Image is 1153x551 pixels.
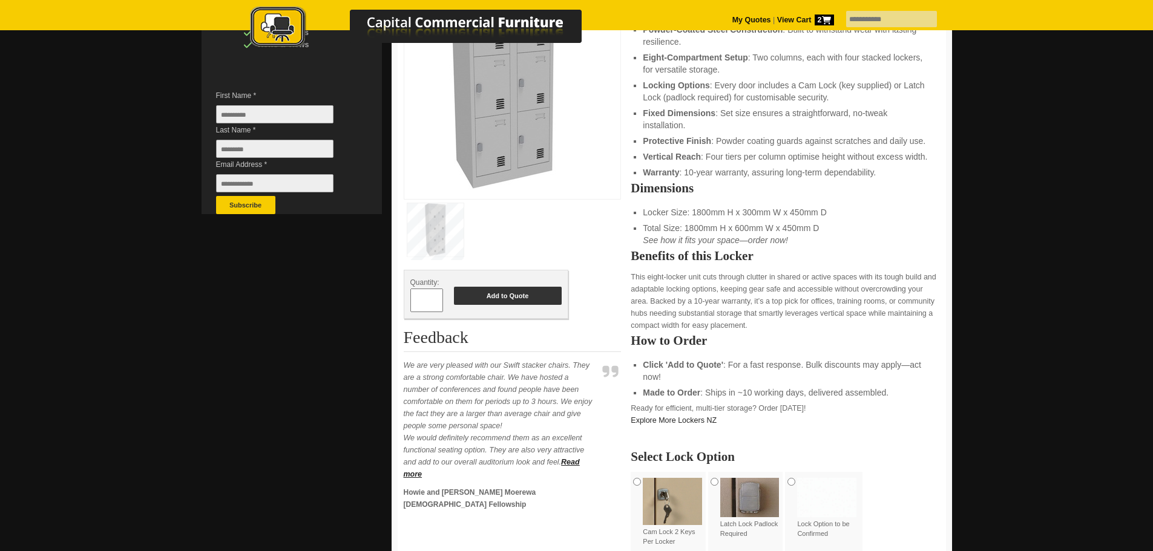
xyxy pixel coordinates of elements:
[720,478,780,517] img: Latch Lock Padlock Required
[216,174,333,192] input: Email Address *
[643,151,927,163] li: : Four tiers per column optimise height without excess width.
[643,478,702,546] label: Cam Lock 2 Keys Per Locker
[643,388,700,397] strong: Made to Order
[216,196,275,214] button: Subscribe
[217,6,640,50] img: Capital Commercial Furniture Logo
[643,206,927,218] li: Locker Size: 1800mm H x 300mm W x 450mm D
[643,235,788,245] em: See how it fits your space—order now!
[643,168,679,177] strong: Warranty
[777,16,834,24] strong: View Cart
[454,287,562,305] button: Add to Quote
[643,359,927,383] li: : For a fast response. Bulk discounts may apply—act now!
[643,79,927,103] li: : Every door includes a Cam Lock (key supplied) or Latch Lock (padlock required) for customisable...
[410,278,439,287] span: Quantity:
[643,166,927,178] li: : 10-year warranty, assuring long-term dependability.
[643,478,702,525] img: Cam Lock 2 Keys Per Locker
[797,478,856,538] label: Lock Option to be Confirmed
[216,158,352,171] span: Email Address *
[631,182,939,194] h2: Dimensions
[643,386,927,399] li: : Ships in ~10 working days, delivered assembled.
[404,359,597,480] p: We are very pleased with our Swift stacker chairs. They are a strong comfortable chair. We have h...
[775,16,833,24] a: View Cart2
[216,90,352,102] span: First Name *
[404,486,597,510] p: Howie and [PERSON_NAME] Moerewa [DEMOGRAPHIC_DATA] Fellowship
[631,334,939,347] h2: How to Order
[643,107,927,131] li: : Set size ensures a straightforward, no-tweak installation.
[631,416,717,425] a: Explore More Lockers NZ
[631,271,939,331] p: This eight-locker unit cuts through clutter in shared or active spaces with its tough build and a...
[643,360,723,370] strong: Click 'Add to Quote'
[643,80,709,90] strong: Locking Options
[404,458,580,478] a: Read more
[732,16,771,24] a: My Quotes
[631,402,939,426] p: Ready for efficient, multi-tier storage? Order [DATE]!
[631,250,939,262] h2: Benefits of this Locker
[216,124,352,136] span: Last Name *
[643,53,747,62] strong: Eight-Compartment Setup
[643,108,715,118] strong: Fixed Dimensions
[643,51,927,76] li: : Two columns, each with four stacked lockers, for versatile storage.
[720,478,780,538] label: Latch Lock Padlock Required
[216,140,333,158] input: Last Name *
[217,6,640,54] a: Capital Commercial Furniture Logo
[643,135,927,147] li: : Powder coating guards against scratches and daily use.
[643,222,927,246] li: Total Size: 1800mm H x 600mm W x 450mm D
[797,478,856,517] img: Lock Option to be Confirmed
[216,105,333,123] input: First Name *
[631,451,939,463] h2: Select Lock Option
[404,328,622,352] h2: Feedback
[643,24,927,48] li: : Built to withstand wear with lasting resilience.
[643,152,701,161] strong: Vertical Reach
[815,15,834,25] span: 2
[643,136,711,146] strong: Protective Finish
